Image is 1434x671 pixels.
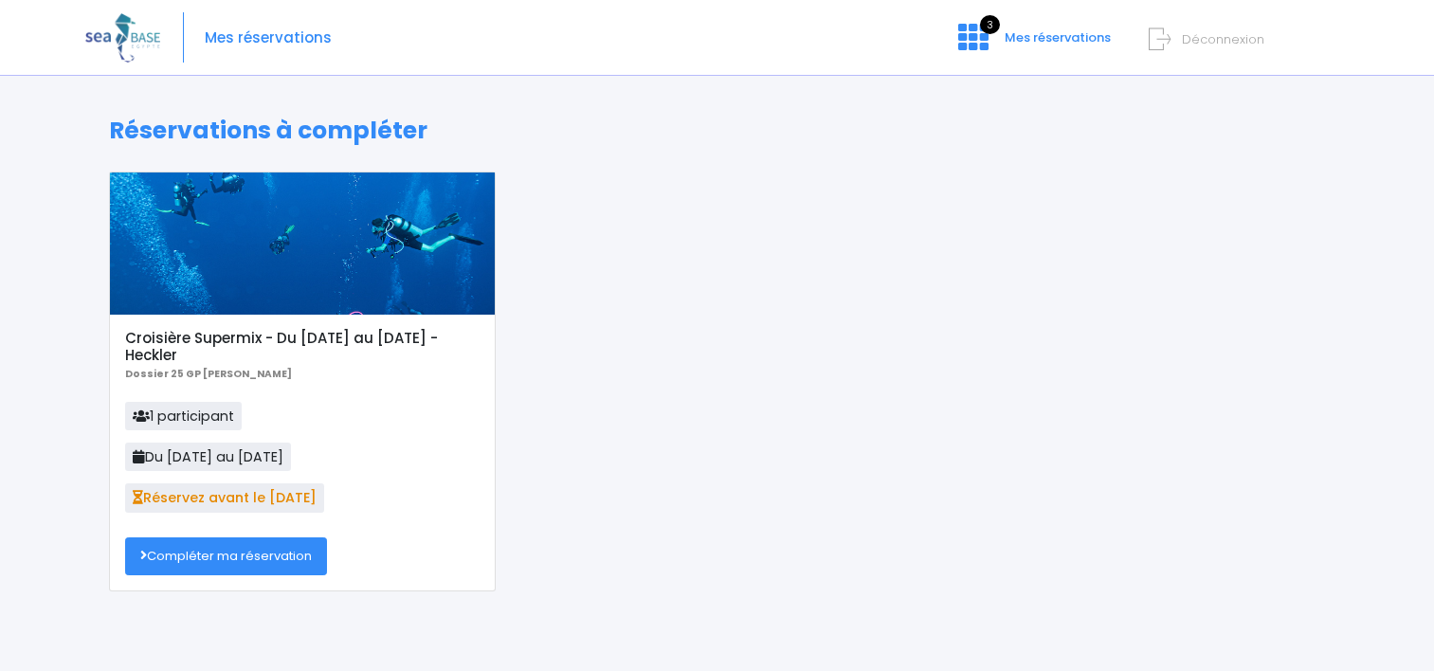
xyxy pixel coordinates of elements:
h1: Réservations à compléter [109,117,1325,145]
span: Du [DATE] au [DATE] [125,443,291,471]
h5: Croisière Supermix - Du [DATE] au [DATE] - Heckler [125,330,479,364]
span: 3 [980,15,1000,34]
span: Déconnexion [1182,30,1264,48]
a: 3 Mes réservations [943,35,1122,53]
span: Mes réservations [1005,28,1111,46]
span: 1 participant [125,402,242,430]
b: Dossier 25 GP [PERSON_NAME] [125,367,292,381]
span: Réservez avant le [DATE] [125,483,324,512]
a: Compléter ma réservation [125,537,327,575]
